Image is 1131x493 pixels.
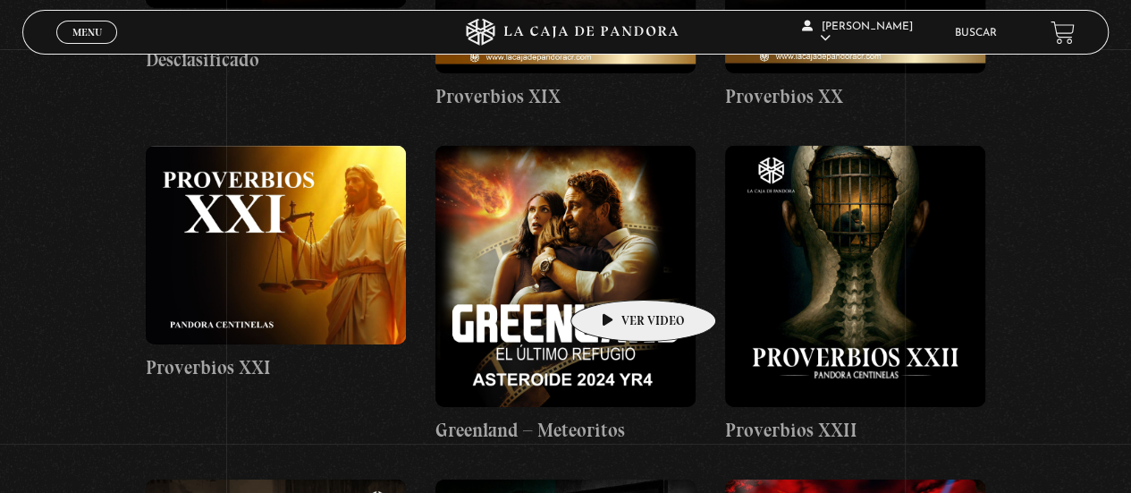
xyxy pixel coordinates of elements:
[146,353,406,382] h4: Proverbios XXI
[146,146,406,381] a: Proverbios XXI
[802,21,913,44] span: [PERSON_NAME]
[72,27,102,38] span: Menu
[1051,21,1075,45] a: View your shopping cart
[66,42,108,55] span: Cerrar
[725,146,985,444] a: Proverbios XXII
[955,28,997,38] a: Buscar
[435,82,696,111] h4: Proverbios XIX
[725,416,985,445] h4: Proverbios XXII
[725,82,985,111] h4: Proverbios XX
[435,146,696,444] a: Greenland – Meteoritos
[435,416,696,445] h4: Greenland – Meteoritos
